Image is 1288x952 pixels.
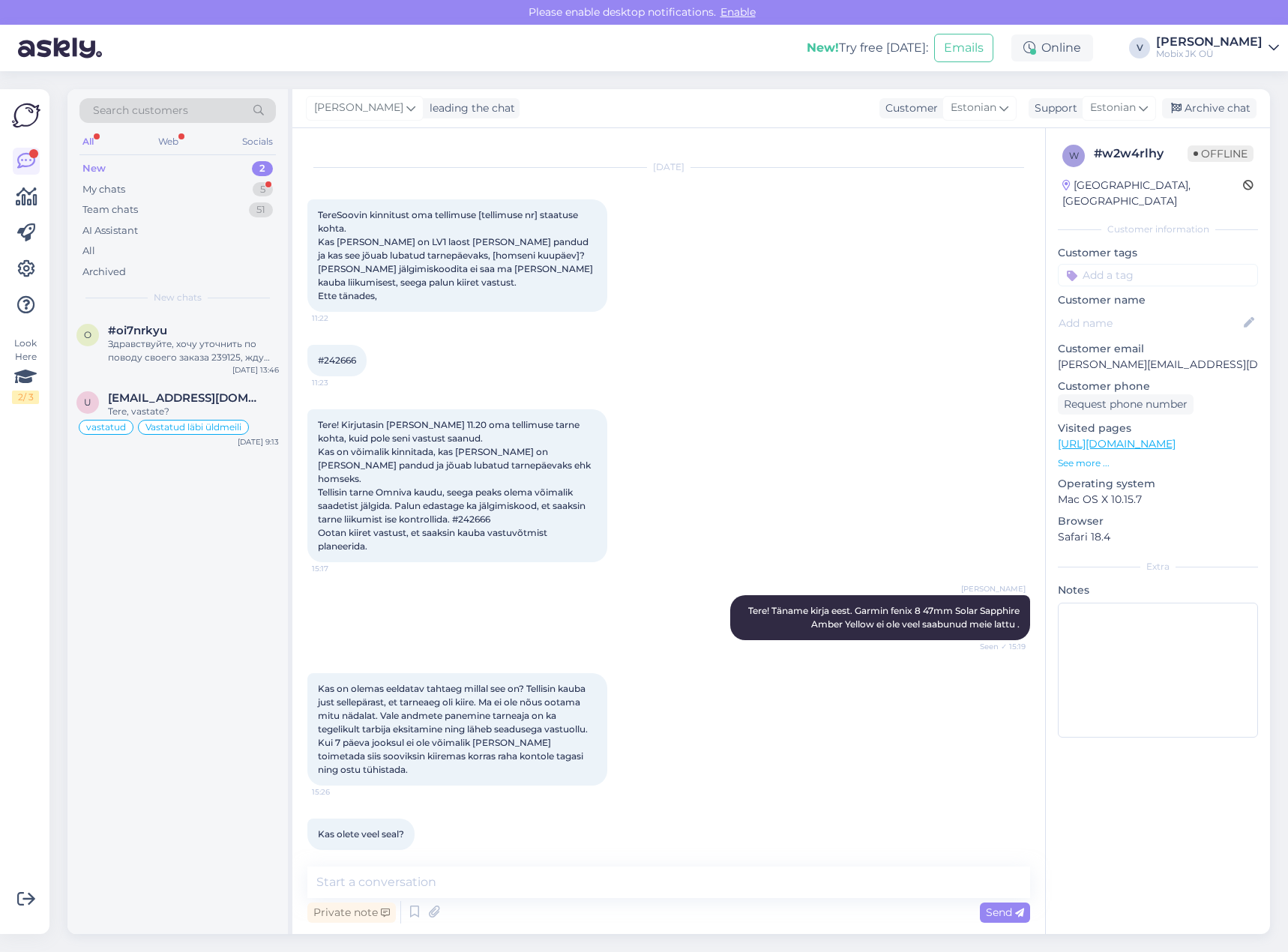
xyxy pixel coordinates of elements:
[1162,98,1257,118] div: Archive chat
[108,405,279,418] div: Tere, vastate?
[1058,421,1258,436] p: Visited pages
[1058,341,1258,357] p: Customer email
[318,828,404,840] span: Kas olete veel seal?
[969,641,1026,652] span: Seen ✓ 15:19
[238,436,279,448] div: [DATE] 9:13
[1058,529,1258,545] p: Safari 18.4
[1058,357,1258,373] p: [PERSON_NAME][EMAIL_ADDRESS][DOMAIN_NAME]
[108,337,279,364] div: Здравствуйте, хочу уточнить по поводу своего заказа 239125, жду уже 3 недели
[318,419,593,552] span: Tere! Kirjutasin [PERSON_NAME] 11.20 oma tellimuse tarne kohta, kuid pole seni vastust saanud. Ka...
[748,605,1022,630] span: Tere! Täname kirja eest. Garmin fenix 8 47mm Solar Sapphire Amber Yellow ei ole veel saabunud mei...
[1058,582,1258,598] p: Notes
[879,100,938,116] div: Customer
[318,683,590,775] span: Kas on olemas eeldatav tahtaeg millal see on? Tellisin kauba just sellepärast, et tarneaeg oli ki...
[1090,100,1136,116] span: Estonian
[1058,292,1258,308] p: Customer name
[253,182,273,197] div: 5
[312,377,368,388] span: 11:23
[82,223,138,238] div: AI Assistant
[108,391,264,405] span: uku.ojasalu@gmail.com
[82,244,95,259] div: All
[249,202,273,217] div: 51
[1129,37,1150,58] div: V
[314,100,403,116] span: [PERSON_NAME]
[1058,264,1258,286] input: Add a tag
[1156,36,1279,60] a: [PERSON_NAME]Mobix JK OÜ
[252,161,273,176] div: 2
[1058,457,1258,470] p: See more ...
[1058,513,1258,529] p: Browser
[1156,36,1263,48] div: [PERSON_NAME]
[1188,145,1254,162] span: Offline
[807,39,928,57] div: Try free [DATE]:
[239,132,276,151] div: Socials
[1058,560,1258,573] div: Extra
[307,903,396,923] div: Private note
[1029,100,1077,116] div: Support
[1058,437,1176,451] a: [URL][DOMAIN_NAME]
[93,103,188,118] span: Search customers
[1058,476,1258,492] p: Operating system
[1058,394,1194,415] div: Request phone number
[84,397,91,408] span: u
[1058,223,1258,236] div: Customer information
[232,364,279,376] div: [DATE] 13:46
[1058,379,1258,394] p: Customer phone
[312,313,368,324] span: 11:22
[154,291,202,304] span: New chats
[1058,492,1258,507] p: Mac OS X 10.15.7
[424,100,515,116] div: leading the chat
[82,202,138,217] div: Team chats
[1059,315,1241,331] input: Add name
[307,160,1030,174] div: [DATE]
[312,563,368,574] span: 15:17
[1094,145,1188,163] div: # w2w4rlhy
[1062,178,1243,209] div: [GEOGRAPHIC_DATA], [GEOGRAPHIC_DATA]
[951,100,996,116] span: Estonian
[1011,34,1093,61] div: Online
[716,5,760,19] span: Enable
[961,583,1026,594] span: [PERSON_NAME]
[155,132,181,151] div: Web
[1058,245,1258,261] p: Customer tags
[934,34,993,62] button: Emails
[82,182,125,197] div: My chats
[1156,48,1263,60] div: Mobix JK OÜ
[12,337,39,404] div: Look Here
[312,786,368,798] span: 15:26
[318,355,356,366] span: #242666
[84,329,91,340] span: o
[312,851,368,862] span: 15:55
[82,265,126,280] div: Archived
[1069,150,1079,161] span: w
[145,423,241,432] span: Vastatud läbi üldmeili
[986,906,1024,919] span: Send
[12,391,39,404] div: 2 / 3
[86,423,126,432] span: vastatud
[807,40,839,55] b: New!
[12,101,40,130] img: Askly Logo
[318,209,595,301] span: TereSoovin kinnitust oma tellimuse [tellimuse nr] staatuse kohta. Kas [PERSON_NAME] on LV1 laost ...
[82,161,106,176] div: New
[108,324,167,337] span: #oi7nrkyu
[79,132,97,151] div: All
